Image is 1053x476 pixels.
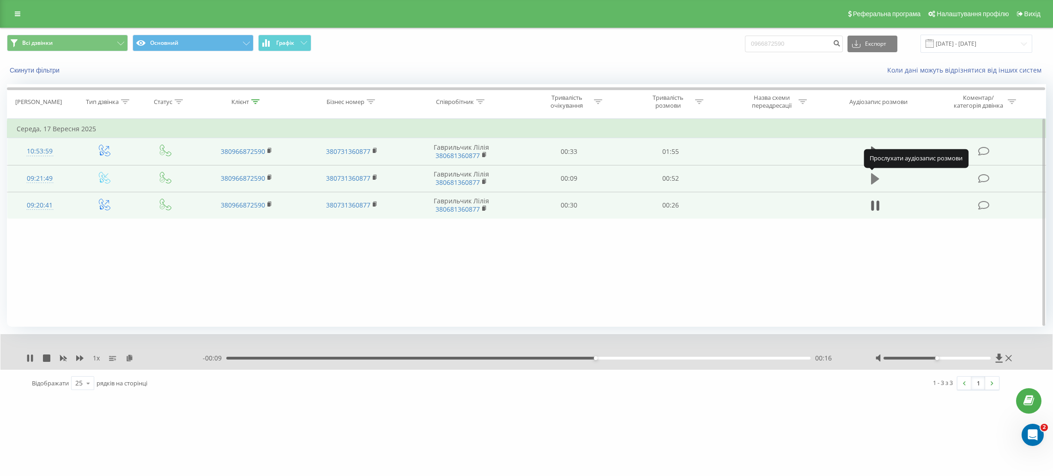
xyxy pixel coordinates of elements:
[221,147,265,156] a: 380966872590
[933,378,953,387] div: 1 - 3 з 3
[935,356,939,360] div: Accessibility label
[32,379,69,387] span: Відображати
[620,192,721,219] td: 00:26
[951,94,1005,110] div: Коментар/категорія дзвінка
[258,35,311,51] button: Графік
[154,98,172,106] div: Статус
[75,378,83,388] div: 25
[815,354,832,363] span: 00:16
[887,66,1046,74] a: Коли дані можуть відрізнятися вiд інших систем
[17,196,63,214] div: 09:20:41
[436,98,474,106] div: Співробітник
[326,174,370,183] a: 380731360877
[971,377,985,390] a: 1
[864,149,968,168] div: Прослухати аудіозапис розмови
[745,36,843,52] input: Пошук за номером
[518,138,620,165] td: 00:33
[853,10,921,18] span: Реферальна програма
[518,192,620,219] td: 00:30
[327,98,364,106] div: Бізнес номер
[133,35,254,51] button: Основний
[276,40,294,46] span: Графік
[1024,10,1041,18] span: Вихід
[747,94,796,110] div: Назва схеми переадресації
[22,39,53,47] span: Всі дзвінки
[17,170,63,188] div: 09:21:49
[7,120,1046,138] td: Середа, 17 Вересня 2025
[405,165,518,192] td: Гаврильчик Лілія
[849,98,908,106] div: Аудіозапис розмови
[847,36,897,52] button: Експорт
[620,165,721,192] td: 00:52
[1041,424,1048,431] span: 2
[542,94,592,110] div: Тривалість очікування
[7,35,128,51] button: Всі дзвінки
[17,142,63,160] div: 10:53:59
[436,178,480,187] a: 380681360877
[221,174,265,183] a: 380966872590
[620,138,721,165] td: 01:55
[231,98,249,106] div: Клієнт
[326,147,370,156] a: 380731360877
[405,192,518,219] td: Гаврильчик Лілія
[1022,424,1044,446] iframe: Intercom live chat
[518,165,620,192] td: 00:09
[436,205,480,214] a: 380681360877
[326,201,370,209] a: 380731360877
[436,151,480,160] a: 380681360877
[86,98,119,106] div: Тип дзвінка
[594,356,598,360] div: Accessibility label
[93,354,100,363] span: 1 x
[937,10,1009,18] span: Налаштування профілю
[97,379,147,387] span: рядків на сторінці
[15,98,62,106] div: [PERSON_NAME]
[643,94,693,110] div: Тривалість розмови
[203,354,226,363] span: - 00:09
[221,201,265,209] a: 380966872590
[405,138,518,165] td: Гаврильчик Лілія
[7,66,64,74] button: Скинути фільтри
